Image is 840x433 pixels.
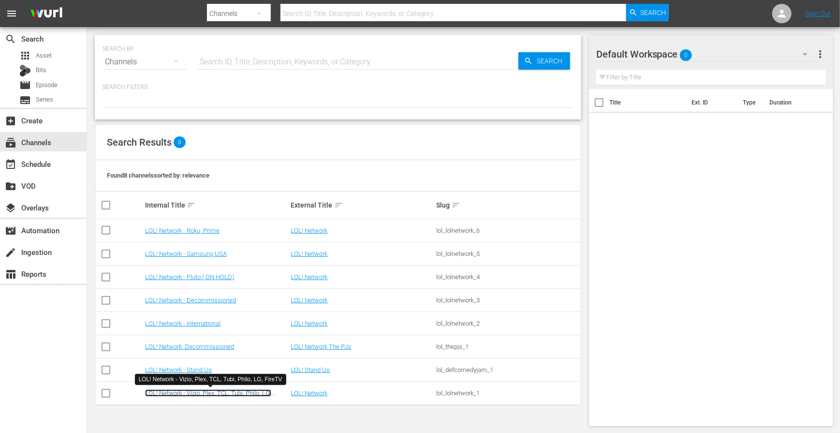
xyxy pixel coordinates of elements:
[291,227,328,234] a: LOL! Network
[174,136,186,148] span: 8
[291,343,352,350] a: LOL! Network The PJs
[5,137,16,149] span: Channels
[139,375,282,384] div: LOL! Network - Vizio, Plex, TCL, Tubi, Philo, LG, FireTV
[145,389,271,404] a: LOL! Network - Vizio, Plex, TCL, Tubi, Philo, LG, FireTV
[103,48,188,75] div: Channels
[806,10,831,17] a: Sign Out
[437,297,579,304] div: lol_lolnetwork_3
[145,227,220,234] a: LOL! Network - Roku, Prime
[36,80,58,90] span: Episode
[291,273,328,281] a: LOL! Network
[145,297,236,304] a: LOL! Network - Decommissioned
[437,366,579,373] div: lol_defcomedyjam_1
[437,250,579,257] div: lol_lolnetwork_5
[145,343,234,350] a: LOL! Network: Decommissioned
[518,52,570,70] button: Search
[19,79,31,91] span: Episode
[5,180,16,192] span: VOD
[36,65,46,75] span: Bits
[5,269,16,280] span: Reports
[291,389,328,397] a: LOL! Network
[641,4,666,21] span: Search
[596,41,817,68] div: Default Workspace
[291,199,434,211] div: External Title
[334,201,343,209] span: sort
[103,83,574,91] p: Search Filters:
[291,297,328,304] a: LOL! Network
[686,89,737,116] th: Ext. ID
[452,201,460,209] span: sort
[5,33,16,45] span: Search
[36,95,53,105] span: Series
[626,4,669,21] button: Search
[5,159,16,170] span: Schedule
[145,199,288,211] div: Internal Title
[5,247,16,258] span: Ingestion
[5,202,16,214] span: Overlays
[19,50,31,61] span: Asset
[437,389,579,397] div: lol_lolnetwork_1
[5,225,16,237] span: Automation
[533,52,570,70] span: Search
[107,136,172,148] span: Search Results
[291,366,330,373] a: LOL! Stand Up
[6,8,17,19] span: menu
[609,89,686,116] th: Title
[437,343,579,350] div: lol_thepjs_1
[291,250,328,257] a: LOL! Network
[737,89,764,116] th: Type
[437,320,579,327] div: lol_lolnetwork_2
[36,51,52,60] span: Asset
[145,250,227,257] a: LOL! Network - Samsung USA
[814,48,826,60] span: more_vert
[107,172,209,179] span: Found 8 channels sorted by: relevance
[814,43,826,66] button: more_vert
[437,199,579,211] div: Slug
[187,201,195,209] span: sort
[145,320,221,327] a: LOL! Network - International
[437,273,579,281] div: lol_lolnetwork_4
[437,227,579,234] div: lol_lolnetwork_6
[145,366,212,373] a: LOL! Network - Stand Up
[291,320,328,327] a: LOL! Network
[145,273,234,281] a: LOL! Network - Pluto ( ON HOLD)
[19,65,31,76] div: Bits
[19,94,31,106] span: Series
[23,2,70,25] img: ans4CAIJ8jUAAAAAAAAAAAAAAAAAAAAAAAAgQb4GAAAAAAAAAAAAAAAAAAAAAAAAJMjXAAAAAAAAAAAAAAAAAAAAAAAAgAT5G...
[764,89,822,116] th: Duration
[5,115,16,127] span: Create
[680,45,692,65] span: 0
